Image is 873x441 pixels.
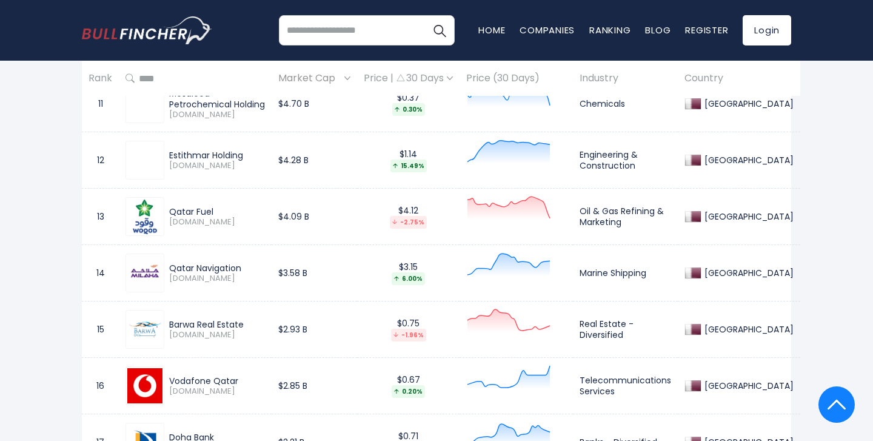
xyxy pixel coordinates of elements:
[169,375,265,386] div: Vodafone Qatar
[391,329,426,342] div: -1.96%
[573,76,678,132] td: Chemicals
[127,143,162,178] img: IGRD.QA.png
[392,385,425,398] div: 0.20%
[424,15,455,45] button: Search
[701,155,794,166] div: [GEOGRAPHIC_DATA]
[701,324,794,335] div: [GEOGRAPHIC_DATA]
[82,132,119,189] td: 12
[364,318,453,342] div: $0.75
[589,24,630,36] a: Ranking
[82,245,119,301] td: 14
[390,160,427,172] div: 15.49%
[478,24,505,36] a: Home
[520,24,575,36] a: Companies
[169,330,265,340] span: [DOMAIN_NAME]
[169,217,265,227] span: [DOMAIN_NAME]
[169,386,265,397] span: [DOMAIN_NAME]
[169,110,265,120] span: [DOMAIN_NAME]
[127,312,162,347] img: BRES.QA.png
[364,92,453,116] div: $0.37
[685,24,728,36] a: Register
[133,199,158,234] img: QFLS.QA.png
[573,61,678,96] th: Industry
[390,216,427,229] div: -2.75%
[392,103,425,116] div: 0.30%
[82,76,119,132] td: 11
[573,358,678,414] td: Telecommunications Services
[82,16,212,44] img: bullfincher logo
[169,150,265,161] div: Estithmar Holding
[272,245,357,301] td: $3.58 B
[169,161,265,171] span: [DOMAIN_NAME]
[127,368,162,403] img: VFQS.QA.png
[169,274,265,284] span: [DOMAIN_NAME]
[743,15,791,45] a: Login
[645,24,671,36] a: Blog
[82,301,119,358] td: 15
[169,206,265,217] div: Qatar Fuel
[169,88,265,110] div: Mesaieed Petrochemical Holding
[573,301,678,358] td: Real Estate - Diversified
[392,272,425,285] div: 6.00%
[364,261,453,285] div: $3.15
[701,380,794,391] div: [GEOGRAPHIC_DATA]
[278,69,341,88] span: Market Cap
[573,189,678,245] td: Oil & Gas Refining & Marketing
[127,87,162,121] img: MPHC.QA.png
[82,61,119,96] th: Rank
[364,374,453,398] div: $0.67
[573,245,678,301] td: Marine Shipping
[169,319,265,330] div: Barwa Real Estate
[272,301,357,358] td: $2.93 B
[460,61,573,96] th: Price (30 Days)
[127,255,162,291] img: QNNS.QA.png
[272,76,357,132] td: $4.70 B
[82,358,119,414] td: 16
[678,61,800,96] th: Country
[169,263,265,274] div: Qatar Navigation
[364,149,453,172] div: $1.14
[364,205,453,229] div: $4.12
[82,189,119,245] td: 13
[272,358,357,414] td: $2.85 B
[364,72,453,85] div: Price | 30 Days
[701,98,794,109] div: [GEOGRAPHIC_DATA]
[573,132,678,189] td: Engineering & Construction
[701,211,794,222] div: [GEOGRAPHIC_DATA]
[272,189,357,245] td: $4.09 B
[272,132,357,189] td: $4.28 B
[82,16,212,44] a: Go to homepage
[701,268,794,278] div: [GEOGRAPHIC_DATA]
